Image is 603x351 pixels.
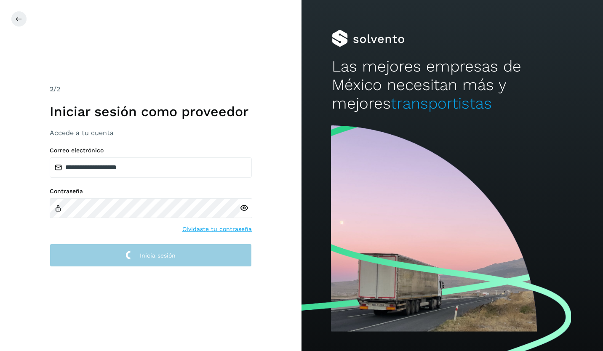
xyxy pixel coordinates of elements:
h3: Accede a tu cuenta [50,129,252,137]
h2: Las mejores empresas de México necesitan más y mejores [332,57,573,113]
label: Correo electrónico [50,147,252,154]
label: Contraseña [50,188,252,195]
span: transportistas [391,94,492,112]
span: 2 [50,85,53,93]
button: Inicia sesión [50,244,252,267]
a: Olvidaste tu contraseña [182,225,252,234]
span: Inicia sesión [140,253,176,258]
h1: Iniciar sesión como proveedor [50,104,252,120]
div: /2 [50,84,252,94]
